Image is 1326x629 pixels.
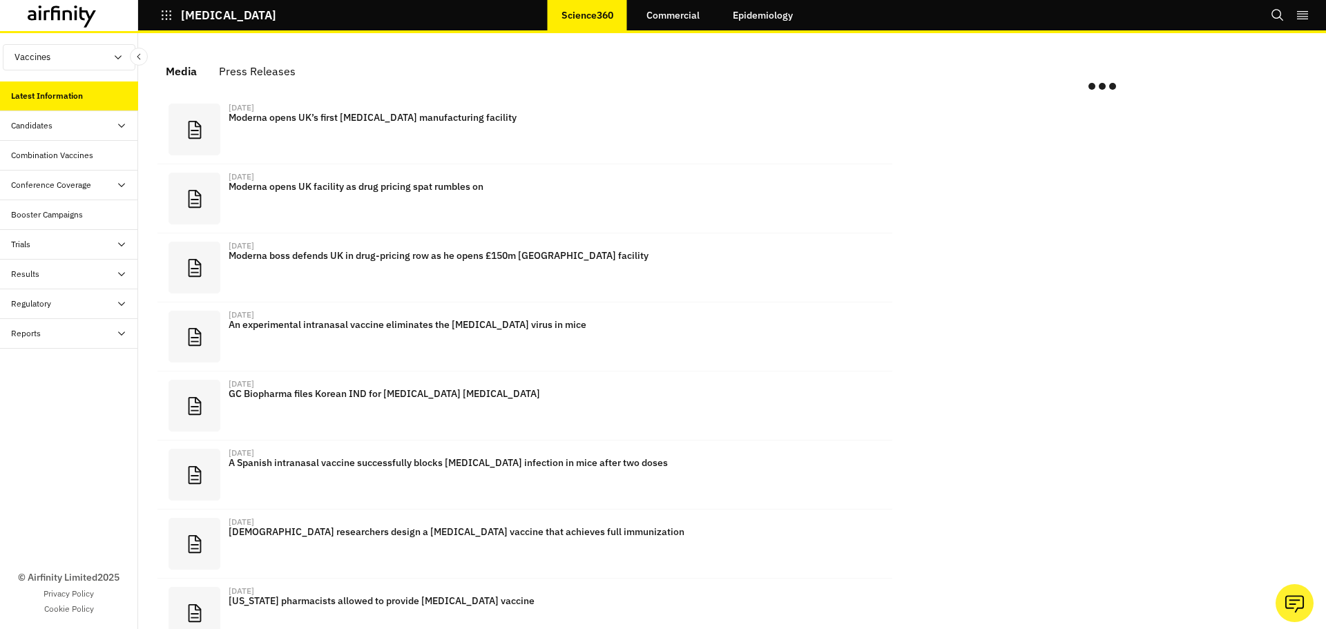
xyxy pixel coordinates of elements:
[229,388,834,399] p: GC Biopharma files Korean IND for [MEDICAL_DATA] [MEDICAL_DATA]
[157,302,892,371] a: [DATE]An experimental intranasal vaccine eliminates the [MEDICAL_DATA] virus in mice
[1276,584,1314,622] button: Ask our analysts
[229,587,254,595] div: [DATE]
[44,588,94,600] a: Privacy Policy
[11,298,51,310] div: Regulatory
[130,48,148,66] button: Close Sidebar
[157,95,892,164] a: [DATE]Moderna opens UK’s first [MEDICAL_DATA] manufacturing facility
[44,603,94,615] a: Cookie Policy
[219,61,296,81] div: Press Releases
[11,268,39,280] div: Results
[1271,3,1285,27] button: Search
[229,526,834,537] p: [DEMOGRAPHIC_DATA] researchers design a [MEDICAL_DATA] vaccine that achieves full immunization
[157,233,892,302] a: [DATE]Moderna boss defends UK in drug-pricing row as he opens £150m [GEOGRAPHIC_DATA] facility
[11,327,41,340] div: Reports
[229,242,254,250] div: [DATE]
[229,250,834,261] p: Moderna boss defends UK in drug-pricing row as he opens £150m [GEOGRAPHIC_DATA] facility
[229,104,254,112] div: [DATE]
[157,164,892,233] a: [DATE]Moderna opens UK facility as drug pricing spat rumbles on
[229,112,834,123] p: Moderna opens UK’s first [MEDICAL_DATA] manufacturing facility
[229,518,254,526] div: [DATE]
[166,61,197,81] div: Media
[11,179,91,191] div: Conference Coverage
[11,209,83,221] div: Booster Campaigns
[229,457,834,468] p: A Spanish intranasal vaccine successfully blocks [MEDICAL_DATA] infection in mice after two doses
[157,371,892,441] a: [DATE]GC Biopharma files Korean IND for [MEDICAL_DATA] [MEDICAL_DATA]
[18,570,119,585] p: © Airfinity Limited 2025
[229,319,834,330] p: An experimental intranasal vaccine eliminates the [MEDICAL_DATA] virus in mice
[229,380,254,388] div: [DATE]
[229,181,834,192] p: Moderna opens UK facility as drug pricing spat rumbles on
[11,90,83,102] div: Latest Information
[3,44,135,70] button: Vaccines
[157,441,892,510] a: [DATE]A Spanish intranasal vaccine successfully blocks [MEDICAL_DATA] infection in mice after two...
[229,595,834,606] p: [US_STATE] pharmacists allowed to provide [MEDICAL_DATA] vaccine
[561,10,613,21] p: Science360
[157,510,892,579] a: [DATE][DEMOGRAPHIC_DATA] researchers design a [MEDICAL_DATA] vaccine that achieves full immunization
[11,119,52,132] div: Candidates
[160,3,276,27] button: [MEDICAL_DATA]
[11,238,30,251] div: Trials
[229,173,254,181] div: [DATE]
[181,9,276,21] p: [MEDICAL_DATA]
[229,449,254,457] div: [DATE]
[11,149,93,162] div: Combination Vaccines
[229,311,254,319] div: [DATE]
